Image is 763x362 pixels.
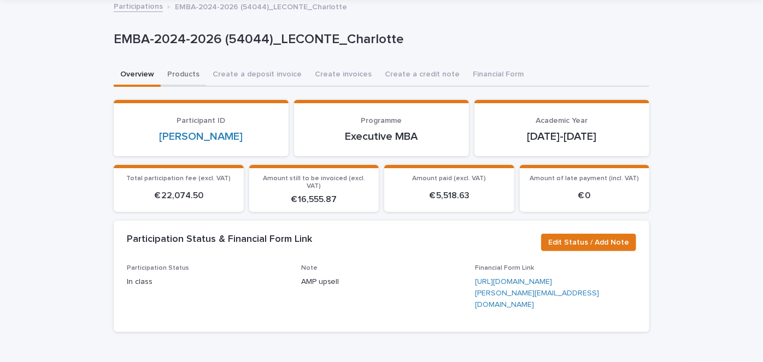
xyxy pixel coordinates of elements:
span: Academic Year [536,117,588,124]
span: Financial Form Link [475,265,534,271]
a: [URL][DOMAIN_NAME][PERSON_NAME][EMAIL_ADDRESS][DOMAIN_NAME] [475,278,599,308]
button: Create a deposit invoice [206,64,308,87]
p: In class [127,276,288,288]
button: Create invoices [308,64,378,87]
button: Products [161,64,206,87]
span: Programme [361,117,402,124]
a: [PERSON_NAME] [160,130,243,143]
button: Overview [114,64,161,87]
span: Amount of late payment (incl. VAT) [530,175,639,182]
span: Total participation fee (excl. VAT) [126,175,231,182]
button: Financial Form [466,64,530,87]
p: Executive MBA [307,130,456,143]
span: Participation Status [127,265,189,271]
p: € 0 [526,191,643,201]
button: Edit Status / Add Note [541,234,636,251]
span: Note [301,265,318,271]
p: € 5,518.63 [391,191,508,201]
span: Participant ID [177,117,226,124]
p: € 16,555.87 [256,194,373,205]
span: Edit Status / Add Note [548,237,629,248]
button: Create a credit note [378,64,466,87]
p: € 22,074.50 [120,191,237,201]
span: Amount still to be invoiced (excl. VAT) [263,175,365,189]
h2: Participation Status & Financial Form Link [127,234,312,246]
p: EMBA-2024-2026 (54044)_LECONTE_Charlotte [114,32,645,48]
p: [DATE]-[DATE] [488,130,636,143]
p: AMP upsell [301,276,462,288]
span: Amount paid (excl. VAT) [412,175,486,182]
